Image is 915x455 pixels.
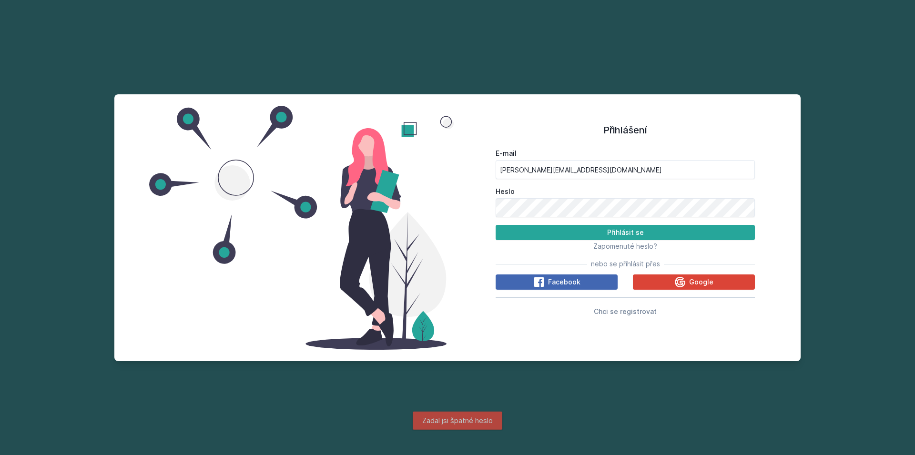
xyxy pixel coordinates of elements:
span: Chci se registrovat [594,307,657,315]
div: Zadal jsi špatné heslo [413,412,502,430]
span: Facebook [548,277,580,287]
h1: Přihlášení [496,123,755,137]
span: nebo se přihlásit přes [591,259,660,269]
button: Facebook [496,274,618,290]
button: Přihlásit se [496,225,755,240]
input: Tvoje e-mailová adresa [496,160,755,179]
span: Zapomenuté heslo? [593,242,657,250]
label: Heslo [496,187,755,196]
button: Chci se registrovat [594,305,657,317]
span: Google [689,277,713,287]
button: Google [633,274,755,290]
label: E-mail [496,149,755,158]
